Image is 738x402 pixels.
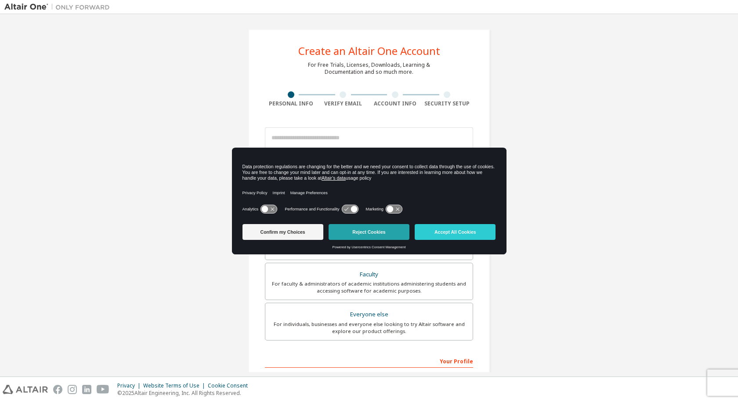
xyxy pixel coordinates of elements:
[308,62,430,76] div: For Free Trials, Licenses, Downloads, Learning & Documentation and so much more.
[271,268,467,281] div: Faculty
[117,382,143,389] div: Privacy
[143,382,208,389] div: Website Terms of Use
[369,100,421,107] div: Account Info
[97,385,109,394] img: youtube.svg
[265,100,317,107] div: Personal Info
[421,100,474,107] div: Security Setup
[3,385,48,394] img: altair_logo.svg
[271,321,467,335] div: For individuals, businesses and everyone else looking to try Altair software and explore our prod...
[68,385,77,394] img: instagram.svg
[265,354,473,368] div: Your Profile
[208,382,253,389] div: Cookie Consent
[53,385,62,394] img: facebook.svg
[82,385,91,394] img: linkedin.svg
[117,389,253,397] p: © 2025 Altair Engineering, Inc. All Rights Reserved.
[271,308,467,321] div: Everyone else
[271,280,467,294] div: For faculty & administrators of academic institutions administering students and accessing softwa...
[4,3,114,11] img: Altair One
[317,100,369,107] div: Verify Email
[298,46,440,56] div: Create an Altair One Account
